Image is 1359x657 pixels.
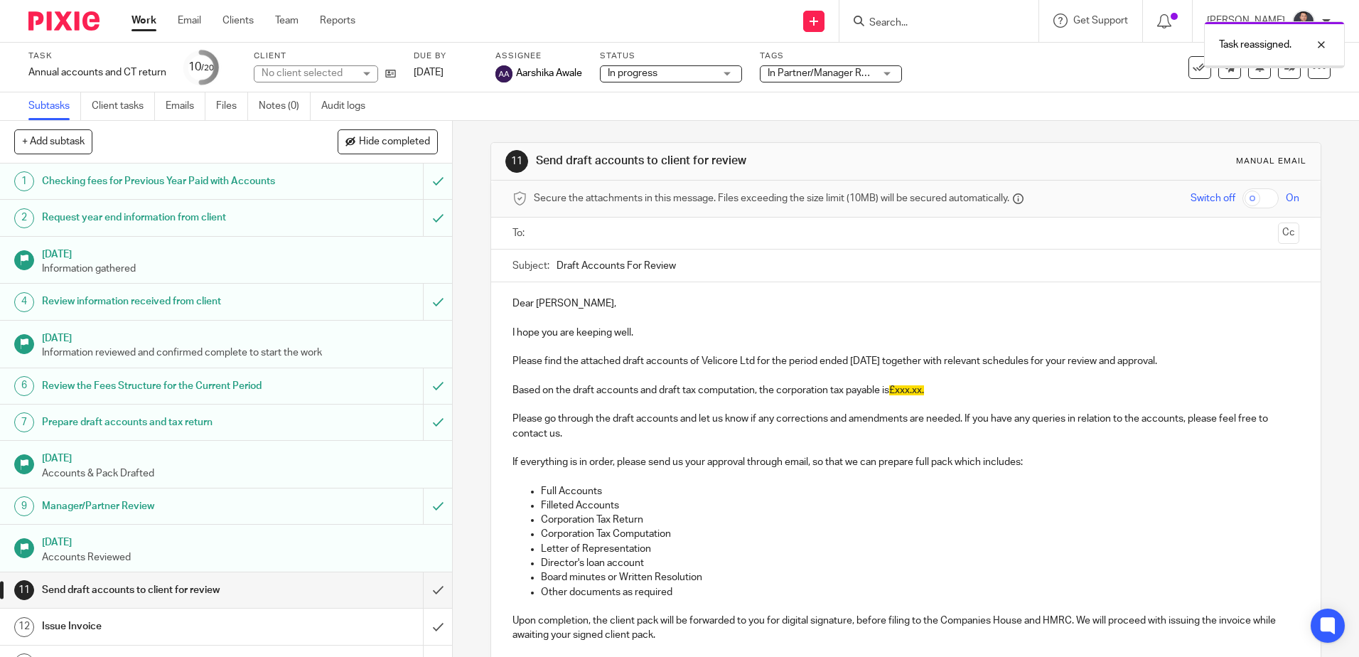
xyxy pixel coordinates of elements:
[1278,223,1299,244] button: Cc
[768,68,887,78] span: In Partner/Manager Review
[541,527,1299,541] p: Corporation Tax Computation
[259,92,311,120] a: Notes (0)
[42,616,286,637] h1: Issue Invoice
[201,64,214,72] small: /20
[1191,191,1235,205] span: Switch off
[541,585,1299,599] p: Other documents as required
[28,92,81,120] a: Subtasks
[42,550,439,565] p: Accounts Reviewed
[320,14,355,28] a: Reports
[512,226,528,240] label: To:
[14,412,34,432] div: 7
[42,207,286,228] h1: Request year end information from client
[92,92,155,120] a: Client tasks
[541,556,1299,570] p: Director's loan account
[536,154,936,169] h1: Send draft accounts to client for review
[28,50,166,62] label: Task
[1219,38,1291,52] p: Task reassigned.
[512,455,1299,469] p: If everything is in order, please send us your approval through email, so that we can prepare ful...
[14,376,34,396] div: 6
[512,383,1299,397] p: Based on the draft accounts and draft tax computation, the corporation tax payable is
[414,50,478,62] label: Due by
[216,92,248,120] a: Files
[600,50,742,62] label: Status
[14,580,34,600] div: 11
[42,262,439,276] p: Information gathered
[14,129,92,154] button: + Add subtask
[42,448,439,466] h1: [DATE]
[505,150,528,173] div: 11
[1286,191,1299,205] span: On
[889,385,924,395] span: £xxx.xx.
[14,171,34,191] div: 1
[28,65,166,80] div: Annual accounts and CT return
[14,292,34,312] div: 4
[262,66,354,80] div: No client selected
[178,14,201,28] a: Email
[222,14,254,28] a: Clients
[42,412,286,433] h1: Prepare draft accounts and tax return
[188,59,214,75] div: 10
[512,412,1299,441] p: Please go through the draft accounts and let us know if any corrections and amendments are needed...
[42,375,286,397] h1: Review the Fees Structure for the Current Period
[1236,156,1306,167] div: Manual email
[512,354,1299,368] p: Please find the attached draft accounts of Velicore Ltd for the period ended [DATE] together with...
[42,291,286,312] h1: Review information received from client
[1292,10,1315,33] img: My%20Photo.jpg
[495,65,512,82] img: svg%3E
[516,66,582,80] span: Aarshika Awale
[275,14,299,28] a: Team
[541,484,1299,498] p: Full Accounts
[541,498,1299,513] p: Filleted Accounts
[512,614,1299,643] p: Upon completion, the client pack will be forwarded to you for digital signature, before filing to...
[541,513,1299,527] p: Corporation Tax Return
[42,532,439,550] h1: [DATE]
[28,11,100,31] img: Pixie
[131,14,156,28] a: Work
[42,496,286,517] h1: Manager/Partner Review
[14,208,34,228] div: 2
[14,496,34,516] div: 9
[541,570,1299,584] p: Board minutes or Written Resolution
[42,579,286,601] h1: Send draft accounts to client for review
[512,259,549,273] label: Subject:
[534,191,1009,205] span: Secure the attachments in this message. Files exceeding the size limit (10MB) will be secured aut...
[338,129,438,154] button: Hide completed
[414,68,444,78] span: [DATE]
[42,244,439,262] h1: [DATE]
[608,68,657,78] span: In progress
[42,346,439,360] p: Information reviewed and confirmed complete to start the work
[42,171,286,192] h1: Checking fees for Previous Year Paid with Accounts
[14,617,34,637] div: 12
[495,50,582,62] label: Assignee
[512,326,1299,340] p: I hope you are keeping well.
[42,328,439,346] h1: [DATE]
[359,137,430,148] span: Hide completed
[166,92,205,120] a: Emails
[541,542,1299,556] p: Letter of Representation
[254,50,396,62] label: Client
[512,297,1299,311] p: Dear [PERSON_NAME],
[321,92,376,120] a: Audit logs
[42,466,439,481] p: Accounts & Pack Drafted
